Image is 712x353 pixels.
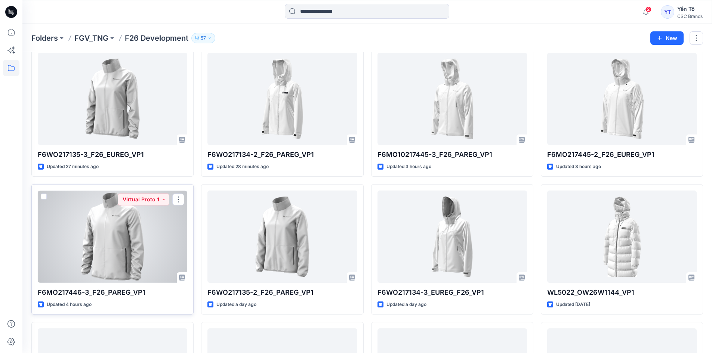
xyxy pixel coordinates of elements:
[207,53,357,145] a: F6WO217134-2_F26_PAREG_VP1
[547,287,697,298] p: WL5022_OW26W1144_VP1
[201,34,206,42] p: 57
[38,149,187,160] p: F6WO217135-3_F26_EUREG_VP1
[556,301,590,309] p: Updated [DATE]
[547,191,697,283] a: WL5022_OW26W1144_VP1
[547,149,697,160] p: F6MO217445-2_F26_EUREG_VP1
[645,6,651,12] span: 2
[661,5,674,19] div: YT
[38,287,187,298] p: F6MO217446-3_F26_PAREG_VP1
[216,301,256,309] p: Updated a day ago
[216,163,269,171] p: Updated 28 minutes ago
[47,163,99,171] p: Updated 27 minutes ago
[377,287,527,298] p: F6WO217134-3_EUREG_F26_VP1
[74,33,108,43] a: FGV_TNG
[207,191,357,283] a: F6WO217135-2_F26_PAREG_VP1
[377,53,527,145] a: F6MO10217445-3_F26_PAREG_VP1
[650,31,684,45] button: New
[556,163,601,171] p: Updated 3 hours ago
[47,301,92,309] p: Updated 4 hours ago
[677,13,703,19] div: CSC Brands
[547,53,697,145] a: F6MO217445-2_F26_EUREG_VP1
[38,53,187,145] a: F6WO217135-3_F26_EUREG_VP1
[377,191,527,283] a: F6WO217134-3_EUREG_F26_VP1
[125,33,188,43] p: F26 Development
[191,33,215,43] button: 57
[386,301,426,309] p: Updated a day ago
[677,4,703,13] div: Yến Tô
[207,287,357,298] p: F6WO217135-2_F26_PAREG_VP1
[386,163,431,171] p: Updated 3 hours ago
[31,33,58,43] a: Folders
[207,149,357,160] p: F6WO217134-2_F26_PAREG_VP1
[377,149,527,160] p: F6MO10217445-3_F26_PAREG_VP1
[38,191,187,283] a: F6MO217446-3_F26_PAREG_VP1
